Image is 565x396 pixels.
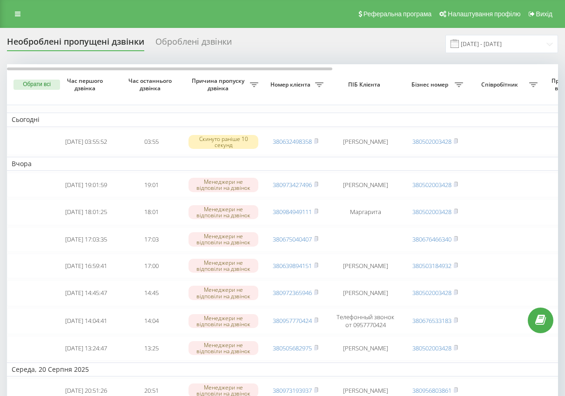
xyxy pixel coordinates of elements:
[119,308,184,334] td: 14:04
[273,344,312,352] a: 380505682975
[472,81,529,88] span: Співробітник
[273,386,312,395] a: 380973193937
[54,173,119,197] td: [DATE] 19:01:59
[54,280,119,306] td: [DATE] 14:45:47
[448,10,520,18] span: Налаштування профілю
[412,181,451,189] a: 380502003428
[119,336,184,361] td: 13:25
[188,259,258,273] div: Менеджери не відповіли на дзвінок
[119,199,184,225] td: 18:01
[188,341,258,355] div: Менеджери не відповіли на дзвінок
[188,286,258,300] div: Менеджери не відповіли на дзвінок
[119,129,184,155] td: 03:55
[412,208,451,216] a: 380502003428
[13,80,60,90] button: Обрати всі
[273,289,312,297] a: 380972365946
[54,199,119,225] td: [DATE] 18:01:25
[273,181,312,189] a: 380973427496
[328,280,403,306] td: [PERSON_NAME]
[54,336,119,361] td: [DATE] 13:24:47
[268,81,315,88] span: Номер клієнта
[54,129,119,155] td: [DATE] 03:55:52
[119,280,184,306] td: 14:45
[54,254,119,278] td: [DATE] 16:59:41
[273,137,312,146] a: 380632498358
[188,135,258,149] div: Скинуто раніше 10 секунд
[188,205,258,219] div: Менеджери не відповіли на дзвінок
[328,173,403,197] td: [PERSON_NAME]
[412,344,451,352] a: 380502003428
[412,262,451,270] a: 380503184932
[412,137,451,146] a: 380502003428
[61,77,111,92] span: Час першого дзвінка
[363,10,432,18] span: Реферальна програма
[536,10,552,18] span: Вихід
[273,262,312,270] a: 380639894151
[328,199,403,225] td: Маргарита
[155,37,232,51] div: Оброблені дзвінки
[328,129,403,155] td: [PERSON_NAME]
[407,81,455,88] span: Бізнес номер
[336,81,395,88] span: ПІБ Клієнта
[328,336,403,361] td: [PERSON_NAME]
[188,314,258,328] div: Менеджери не відповіли на дзвінок
[188,77,250,92] span: Причина пропуску дзвінка
[119,227,184,252] td: 17:03
[412,386,451,395] a: 380956803861
[119,254,184,278] td: 17:00
[412,289,451,297] a: 380502003428
[119,173,184,197] td: 19:01
[328,254,403,278] td: [PERSON_NAME]
[273,235,312,243] a: 380675040407
[412,316,451,325] a: 380676533183
[273,208,312,216] a: 380984949111
[126,77,176,92] span: Час останнього дзвінка
[188,178,258,192] div: Менеджери не відповіли на дзвінок
[412,235,451,243] a: 380676466340
[54,308,119,334] td: [DATE] 14:04:41
[7,37,144,51] div: Необроблені пропущені дзвінки
[188,232,258,246] div: Менеджери не відповіли на дзвінок
[273,316,312,325] a: 380957770424
[54,227,119,252] td: [DATE] 17:03:35
[328,308,403,334] td: Телефонный звонок от 0957770424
